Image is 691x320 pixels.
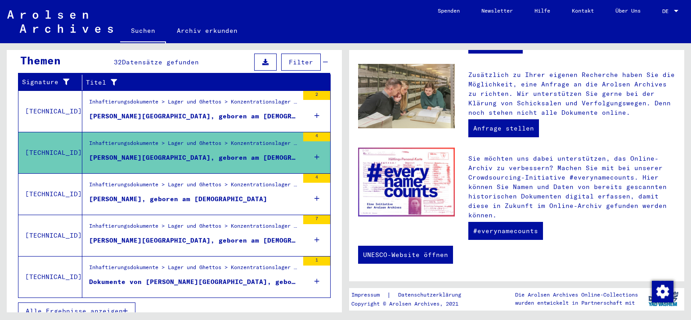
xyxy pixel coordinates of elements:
[89,153,299,162] div: [PERSON_NAME][GEOGRAPHIC_DATA], geboren am [DEMOGRAPHIC_DATA]
[22,77,71,87] div: Signature
[351,290,472,300] div: |
[89,139,299,152] div: Inhaftierungsdokumente > Lager und Ghettos > Konzentrationslager [GEOGRAPHIC_DATA] > Individuelle...
[22,75,82,90] div: Signature
[358,246,453,264] a: UNESCO-Website öffnen
[515,299,638,307] p: wurden entwickelt in Partnerschaft mit
[89,194,267,204] div: [PERSON_NAME], geboren am [DEMOGRAPHIC_DATA]
[468,70,675,117] p: Zusätzlich zu Ihrer eigenen Recherche haben Sie die Möglichkeit, eine Anfrage an die Arolsen Arch...
[281,54,321,71] button: Filter
[351,290,387,300] a: Impressum
[391,290,472,300] a: Datenschutzerklärung
[89,112,299,121] div: [PERSON_NAME][GEOGRAPHIC_DATA], geboren am [DEMOGRAPHIC_DATA]
[89,263,299,276] div: Inhaftierungsdokumente > Lager und Ghettos > Konzentrationslager [GEOGRAPHIC_DATA] > Individuelle...
[86,78,308,87] div: Titel
[89,236,299,245] div: [PERSON_NAME][GEOGRAPHIC_DATA], geboren am [DEMOGRAPHIC_DATA]
[89,222,299,234] div: Inhaftierungsdokumente > Lager und Ghettos > Konzentrationslager [GEOGRAPHIC_DATA] > Individuelle...
[515,291,638,299] p: Die Arolsen Archives Online-Collections
[468,222,543,240] a: #everynamecounts
[18,256,82,297] td: [TECHNICAL_ID]
[26,307,123,315] span: Alle Ergebnisse anzeigen
[89,277,299,287] div: Dokumente von [PERSON_NAME][GEOGRAPHIC_DATA], geboren am [DEMOGRAPHIC_DATA]
[18,215,82,256] td: [TECHNICAL_ID]
[652,281,673,302] img: Zustimmung ändern
[651,280,673,302] div: Zustimmung ändern
[303,215,330,224] div: 7
[89,180,299,193] div: Inhaftierungsdokumente > Lager und Ghettos > Konzentrationslager [GEOGRAPHIC_DATA] > Individuelle...
[18,302,135,320] button: Alle Ergebnisse anzeigen
[358,148,455,216] img: enc.jpg
[468,119,539,137] a: Anfrage stellen
[289,58,313,66] span: Filter
[7,10,113,33] img: Arolsen_neg.svg
[468,154,675,220] p: Sie möchten uns dabei unterstützen, das Online-Archiv zu verbessern? Machen Sie mit bei unserer C...
[351,300,472,308] p: Copyright © Arolsen Archives, 2021
[86,75,319,90] div: Titel
[120,20,166,43] a: Suchen
[358,64,455,129] img: inquiries.jpg
[89,98,299,110] div: Inhaftierungsdokumente > Lager und Ghettos > Konzentrationslager [GEOGRAPHIC_DATA] > Individuelle...
[303,257,330,266] div: 1
[18,173,82,215] td: [TECHNICAL_ID]
[646,288,680,310] img: yv_logo.png
[662,8,669,14] mat-select-trigger: DE
[166,20,248,41] a: Archiv erkunden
